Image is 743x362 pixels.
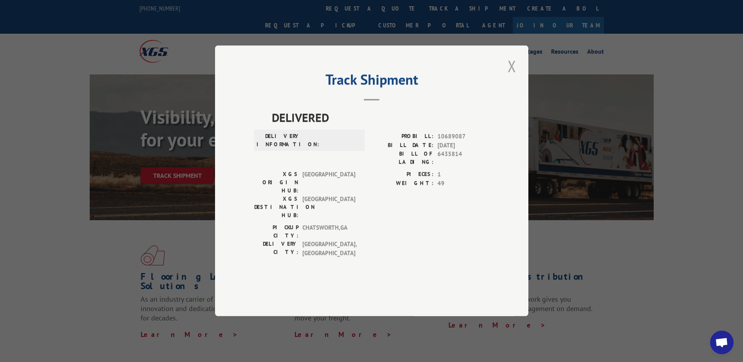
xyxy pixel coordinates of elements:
[254,74,489,89] h2: Track Shipment
[372,141,434,150] label: BILL DATE:
[272,109,489,127] span: DELIVERED
[372,170,434,179] label: PIECES:
[302,170,355,195] span: [GEOGRAPHIC_DATA]
[254,170,298,195] label: XGS ORIGIN HUB:
[437,141,489,150] span: [DATE]
[437,132,489,141] span: 10689087
[372,132,434,141] label: PROBILL:
[437,179,489,188] span: 49
[505,55,519,77] button: Close modal
[257,132,301,149] label: DELIVERY INFORMATION:
[372,150,434,167] label: BILL OF LADING:
[254,224,298,240] label: PICKUP CITY:
[372,179,434,188] label: WEIGHT:
[437,170,489,179] span: 1
[254,240,298,258] label: DELIVERY CITY:
[710,331,734,354] a: Open chat
[302,240,355,258] span: [GEOGRAPHIC_DATA] , [GEOGRAPHIC_DATA]
[437,150,489,167] span: 6435814
[302,224,355,240] span: CHATSWORTH , GA
[302,195,355,220] span: [GEOGRAPHIC_DATA]
[254,195,298,220] label: XGS DESTINATION HUB:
